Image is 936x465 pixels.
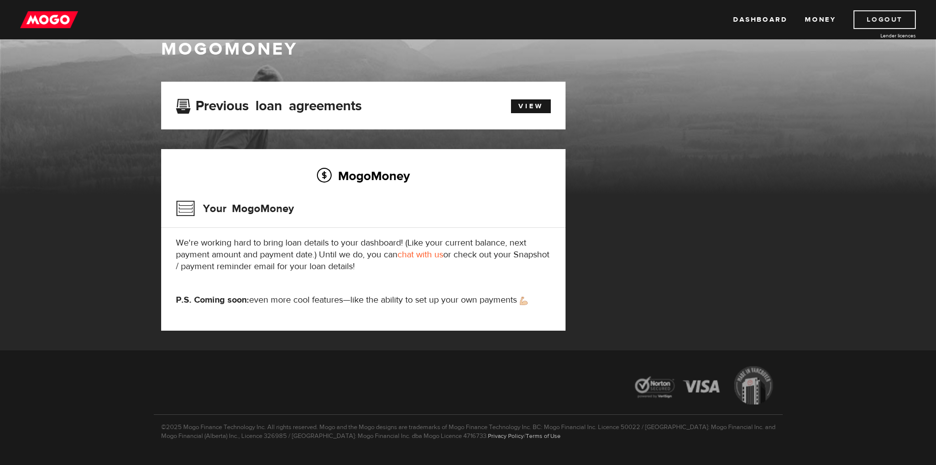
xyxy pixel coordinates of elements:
[161,39,775,60] h1: MogoMoney
[805,10,836,29] a: Money
[397,249,443,260] a: chat with us
[526,432,561,440] a: Terms of Use
[625,359,783,414] img: legal-icons-92a2ffecb4d32d839781d1b4e4802d7b.png
[20,10,78,29] img: mogo_logo-11ee424be714fa7cbb0f0f49df9e16ec.png
[739,236,936,465] iframe: LiveChat chat widget
[842,32,916,39] a: Lender licences
[520,297,528,305] img: strong arm emoji
[176,165,551,186] h2: MogoMoney
[176,196,294,221] h3: Your MogoMoney
[853,10,916,29] a: Logout
[176,294,249,306] strong: P.S. Coming soon:
[176,98,362,111] h3: Previous loan agreements
[176,237,551,273] p: We're working hard to bring loan details to your dashboard! (Like your current balance, next paym...
[488,432,524,440] a: Privacy Policy
[176,294,551,306] p: even more cool features—like the ability to set up your own payments
[511,99,551,113] a: View
[733,10,787,29] a: Dashboard
[154,414,783,440] p: ©2025 Mogo Finance Technology Inc. All rights reserved. Mogo and the Mogo designs are trademarks ...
